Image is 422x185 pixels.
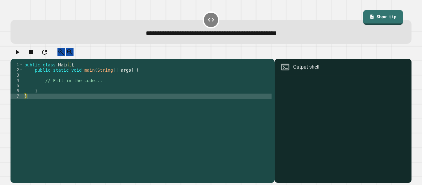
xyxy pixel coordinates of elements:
[363,10,403,24] a: Show tip
[11,94,23,99] div: 7
[11,83,23,88] div: 5
[293,63,319,71] div: Output shell
[11,73,23,78] div: 3
[19,67,23,73] span: Toggle code folding, rows 2 through 6
[11,62,23,67] div: 1
[11,67,23,73] div: 2
[11,78,23,83] div: 4
[19,62,23,67] span: Toggle code folding, rows 1 through 7
[11,88,23,94] div: 6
